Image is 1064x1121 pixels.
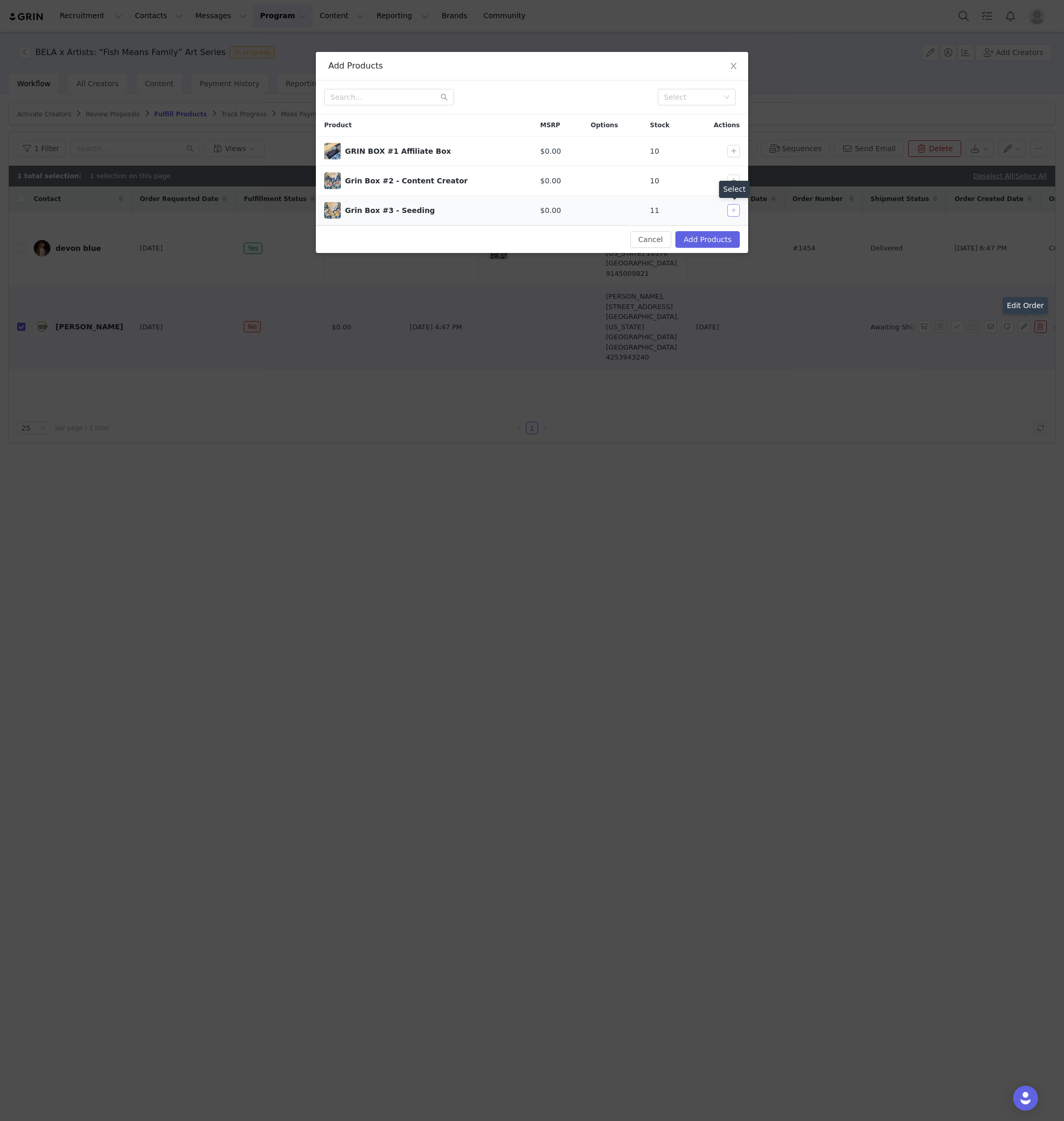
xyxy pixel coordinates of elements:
[650,176,659,186] span: 10
[324,89,454,105] input: Search...
[719,52,748,81] button: Close
[650,205,659,216] span: 11
[724,94,730,101] i: icon: down
[328,60,736,72] div: Add Products
[650,121,670,130] span: Stock
[630,231,671,248] button: Cancel
[591,121,618,130] span: Options
[719,181,750,198] div: Select
[324,172,341,189] img: Content_Piri_Box_pic1.jpg
[345,205,524,216] div: Grin Box #3 - Seeding
[540,176,561,186] span: $0.00
[441,94,448,101] i: icon: search
[345,146,524,157] div: GRIN BOX #1 Affiliate Box
[324,202,341,219] span: Grin Box #3 - Seeding
[324,121,352,130] span: Product
[729,62,738,70] i: icon: close
[1003,297,1048,314] div: Edit Order
[664,92,720,102] div: Select
[324,143,341,159] img: Affiliate_Box_pic1.jpg
[675,231,740,248] button: Add Products
[324,172,341,189] span: Grin Box #2 - Content Creator
[324,143,341,159] span: GRIN BOX #1 Affiliate Box
[690,114,748,136] div: Actions
[345,176,524,186] div: Grin Box #2 - Content Creator
[1013,1086,1038,1111] div: Open Intercom Messenger
[540,146,561,157] span: $0.00
[324,202,341,219] img: Content_Box_pic2.jpg
[650,146,659,157] span: 10
[540,205,561,216] span: $0.00
[540,121,561,130] span: MSRP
